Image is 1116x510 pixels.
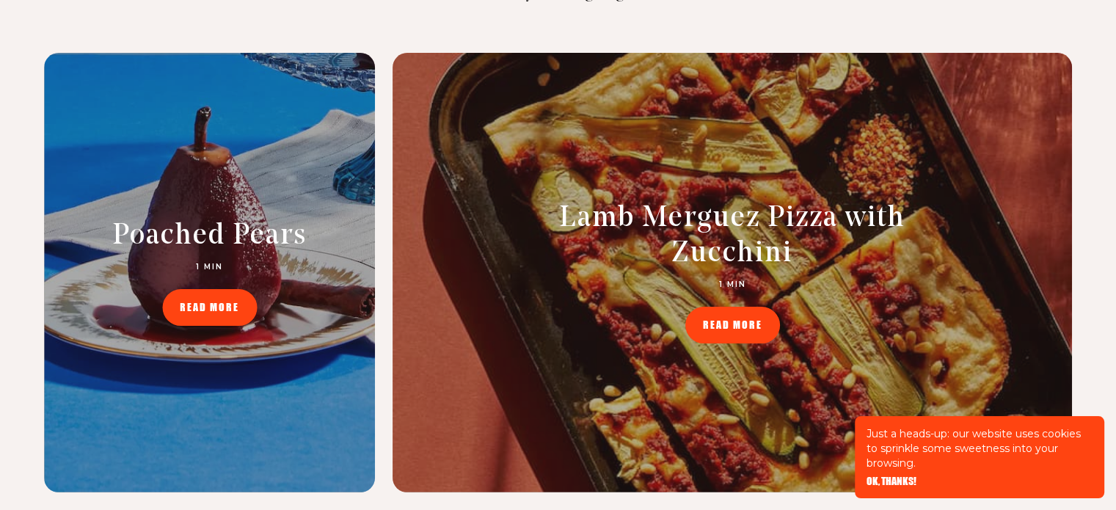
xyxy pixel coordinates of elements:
a: READ MORE [162,289,257,326]
span: READ MORE [180,302,239,313]
p: 1 MIN [544,280,920,289]
h2: Lamb Merguez Pizza with Zucchini [544,201,920,272]
p: 1 MIN [68,263,351,272]
h2: Poached Pears [68,219,351,254]
span: READ MORE [703,320,762,330]
a: READ MORE [685,307,780,343]
p: Just a heads-up: our website uses cookies to sprinkle some sweetness into your browsing. [867,426,1093,470]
